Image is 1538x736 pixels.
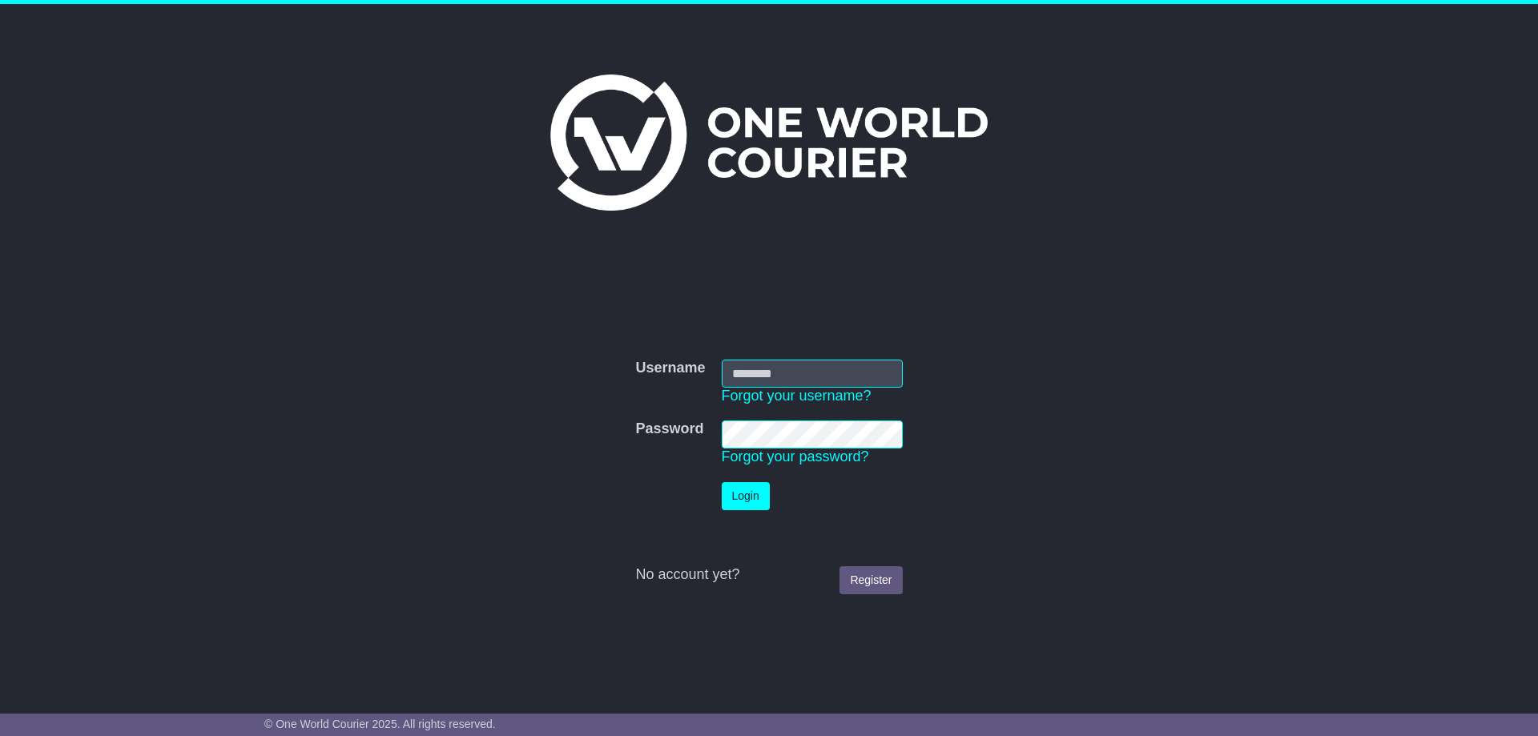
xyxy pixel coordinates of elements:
div: No account yet? [635,566,902,584]
img: One World [550,74,988,211]
label: Username [635,360,705,377]
span: © One World Courier 2025. All rights reserved. [264,718,496,730]
a: Forgot your password? [722,448,869,465]
a: Forgot your username? [722,388,872,404]
label: Password [635,420,703,438]
a: Register [839,566,902,594]
button: Login [722,482,770,510]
